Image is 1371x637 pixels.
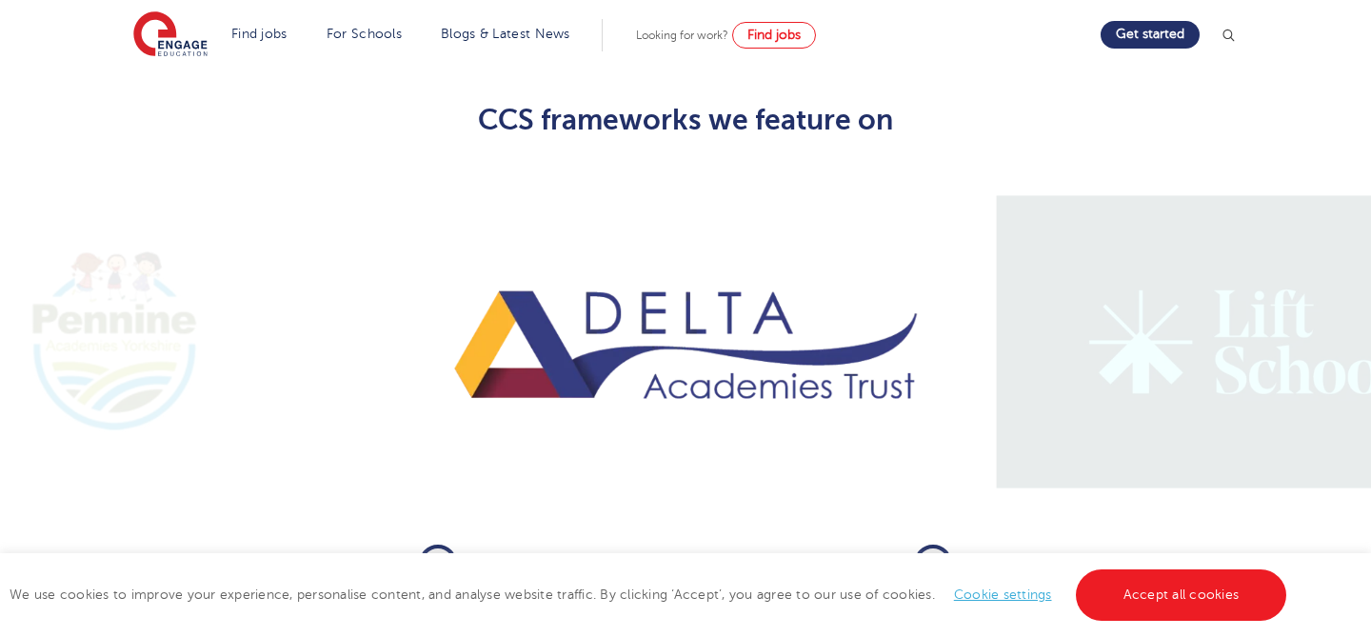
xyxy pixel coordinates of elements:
span: Find jobs [747,28,801,42]
span: 24 [651,550,677,576]
a: Cookie settings [954,587,1052,602]
span: / [677,550,695,576]
a: Get started [1101,21,1200,49]
h2: CCS frameworks we feature on [219,104,1153,136]
a: Accept all cookies [1076,569,1287,621]
span: We use cookies to improve your experience, personalise content, and analyse website traffic. By c... [10,587,1291,602]
a: Find jobs [732,22,816,49]
a: For Schools [327,27,402,41]
span: Looking for work? [636,29,728,42]
img: Engage Education [133,11,208,59]
span: 24 [695,550,721,576]
a: Find jobs [231,27,288,41]
a: Blogs & Latest News [441,27,570,41]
